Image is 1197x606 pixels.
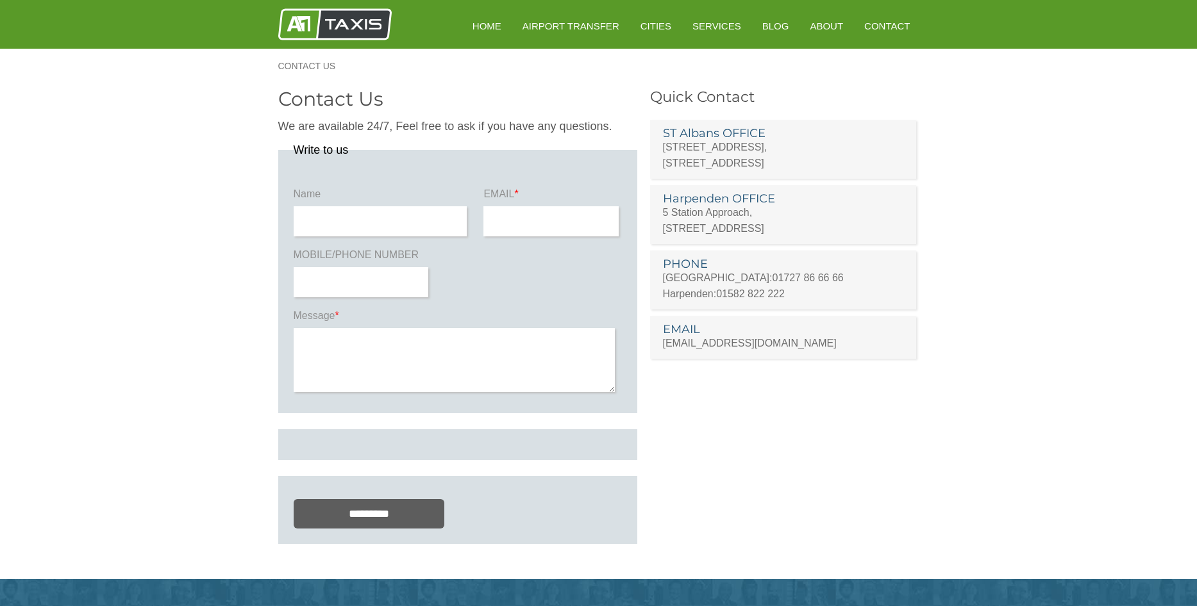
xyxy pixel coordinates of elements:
label: Name [294,187,471,206]
h3: Harpenden OFFICE [663,193,904,204]
h3: ST Albans OFFICE [663,127,904,139]
a: Services [683,10,750,42]
p: 5 Station Approach, [STREET_ADDRESS] [663,204,904,236]
a: Contact [855,10,919,42]
a: 01582 822 222 [716,288,785,299]
a: HOME [464,10,510,42]
label: MOBILE/PHONE NUMBER [294,248,431,267]
p: Harpenden: [663,286,904,302]
a: Blog [753,10,798,42]
a: 01727 86 66 66 [773,272,844,283]
p: [STREET_ADDRESS], [STREET_ADDRESS] [663,139,904,171]
a: Airport Transfer [514,10,628,42]
h2: Contact Us [278,90,637,109]
h3: EMAIL [663,323,904,335]
h3: PHONE [663,258,904,270]
p: [GEOGRAPHIC_DATA]: [663,270,904,286]
a: Cities [632,10,680,42]
a: Contact Us [278,61,349,70]
label: Message [294,309,622,328]
a: [EMAIL_ADDRESS][DOMAIN_NAME] [663,338,837,348]
p: We are available 24/7, Feel free to ask if you have any questions. [278,119,637,135]
h3: Quick Contact [650,90,919,104]
img: A1 Taxis [278,8,392,40]
legend: Write to us [294,144,349,156]
label: EMAIL [483,187,621,206]
a: About [801,10,852,42]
